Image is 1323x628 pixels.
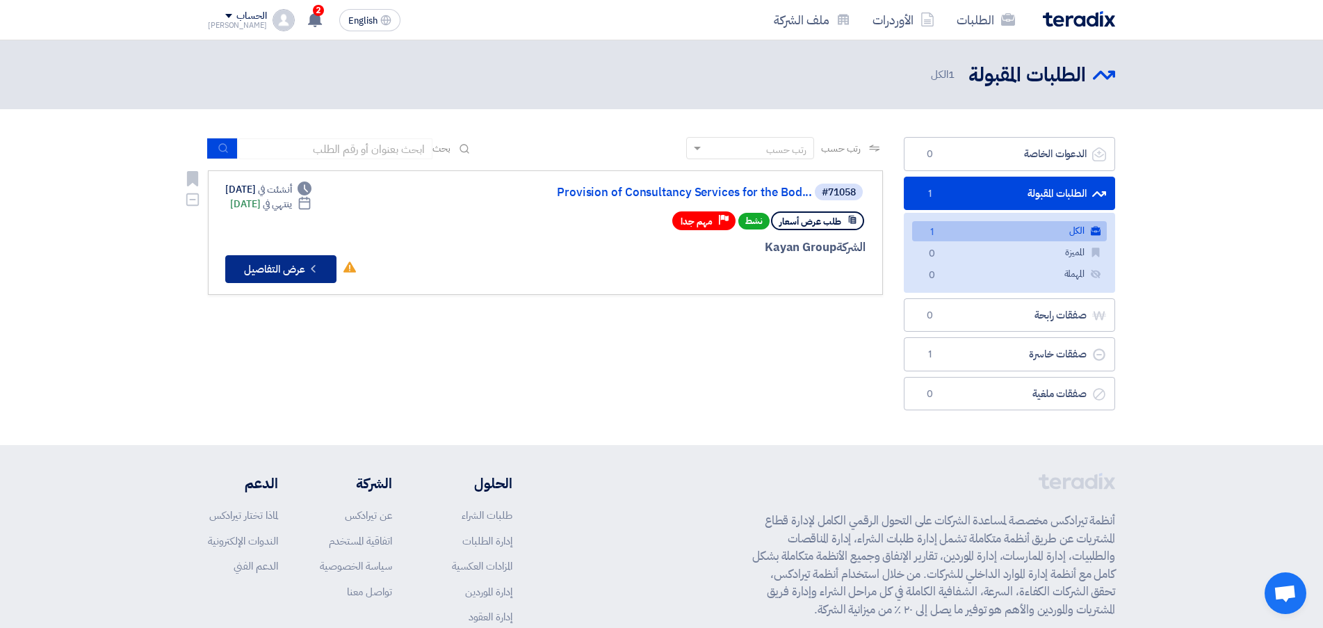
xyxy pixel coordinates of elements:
li: الدعم [208,473,278,494]
a: الأوردرات [861,3,945,36]
a: الدعوات الخاصة0 [904,137,1115,171]
span: 0 [921,147,938,161]
a: الندوات الإلكترونية [208,533,278,549]
a: إدارة العقود [469,609,512,625]
a: المميزة [912,243,1107,263]
img: profile_test.png [273,9,295,31]
div: Kayan Group [531,239,866,257]
a: المزادات العكسية [452,558,512,574]
div: [DATE] [230,197,311,211]
span: 1 [921,348,938,362]
a: الدعم الفني [234,558,278,574]
div: [PERSON_NAME] [208,22,267,29]
button: English [339,9,400,31]
span: English [348,16,378,26]
span: الشركة [836,239,866,256]
a: سياسة الخصوصية [320,558,392,574]
a: لماذا تختار تيرادكس [209,508,278,523]
a: Open chat [1265,572,1306,614]
a: ملف الشركة [763,3,861,36]
span: 1 [923,225,940,240]
span: بحث [432,141,451,156]
span: 0 [921,387,938,401]
div: رتب حسب [766,143,806,157]
span: 0 [923,247,940,261]
div: #71058 [822,188,856,198]
a: صفقات ملغية0 [904,377,1115,411]
p: أنظمة تيرادكس مخصصة لمساعدة الشركات على التحول الرقمي الكامل لإدارة قطاع المشتريات عن طريق أنظمة ... [752,512,1115,618]
li: الحلول [434,473,512,494]
li: الشركة [320,473,392,494]
a: طلبات الشراء [462,508,512,523]
a: إدارة الموردين [465,584,512,599]
a: صفقات خاسرة1 [904,337,1115,371]
div: [DATE] [225,182,311,197]
span: أنشئت في [258,182,291,197]
span: رتب حسب [821,141,861,156]
a: إدارة الطلبات [462,533,512,549]
span: طلب عرض أسعار [779,215,841,228]
a: صفقات رابحة0 [904,298,1115,332]
span: الكل [931,67,957,83]
span: 1 [921,187,938,201]
a: تواصل معنا [347,584,392,599]
a: عن تيرادكس [345,508,392,523]
img: Teradix logo [1043,11,1115,27]
a: المهملة [912,264,1107,284]
span: نشط [738,213,770,230]
span: 0 [921,309,938,323]
a: اتفاقية المستخدم [329,533,392,549]
span: 1 [948,67,955,82]
input: ابحث بعنوان أو رقم الطلب [238,138,432,159]
span: 0 [923,268,940,283]
a: Provision of Consultancy Services for the Bod... [534,186,812,199]
a: الكل [912,221,1107,241]
div: الحساب [236,10,266,22]
span: ينتهي في [263,197,291,211]
button: عرض التفاصيل [225,255,336,283]
span: 2 [313,5,324,16]
a: الطلبات [945,3,1026,36]
span: مهم جدا [681,215,713,228]
h2: الطلبات المقبولة [968,62,1086,89]
a: الطلبات المقبولة1 [904,177,1115,211]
